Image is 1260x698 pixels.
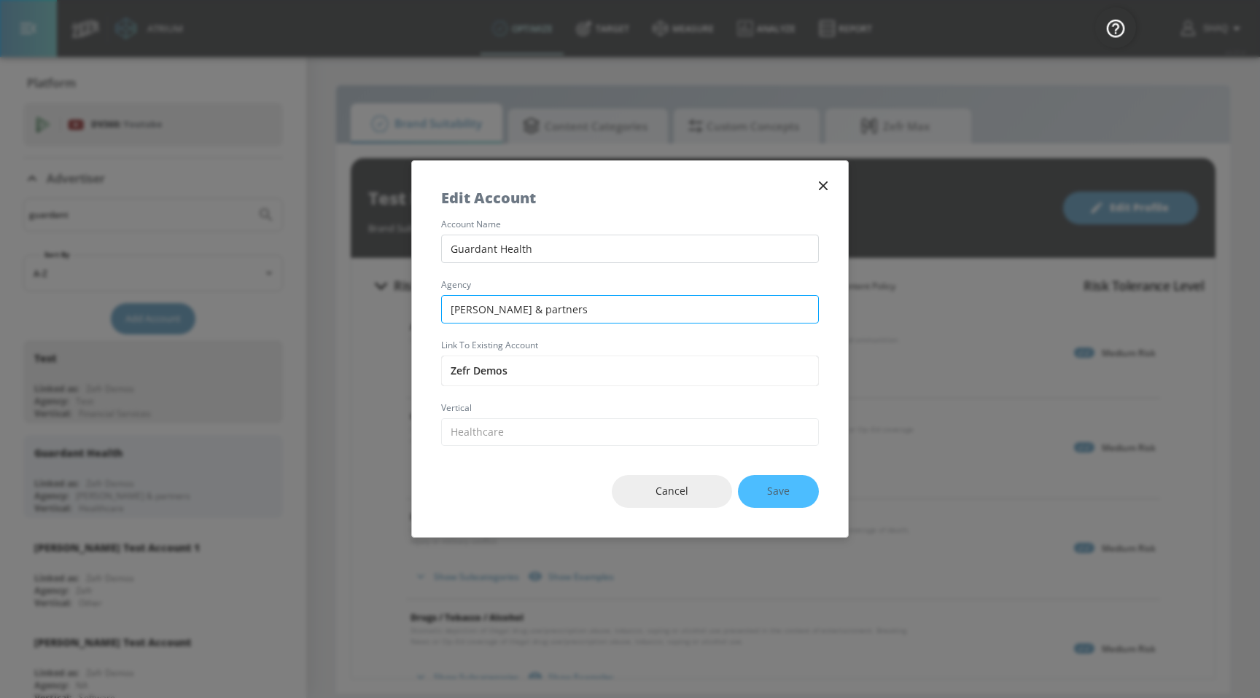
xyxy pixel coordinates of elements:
span: Cancel [641,482,703,501]
input: Enter account name [441,235,819,263]
button: Cancel [612,475,732,508]
label: agency [441,281,819,289]
input: Enter account name [441,356,819,386]
button: Open Resource Center [1095,7,1136,48]
label: account name [441,220,819,229]
label: vertical [441,404,819,412]
input: Enter agency name [441,295,819,323]
input: Select Vertical [441,418,819,447]
h5: Edit Account [441,190,536,205]
label: Link to Existing Account [441,341,819,350]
